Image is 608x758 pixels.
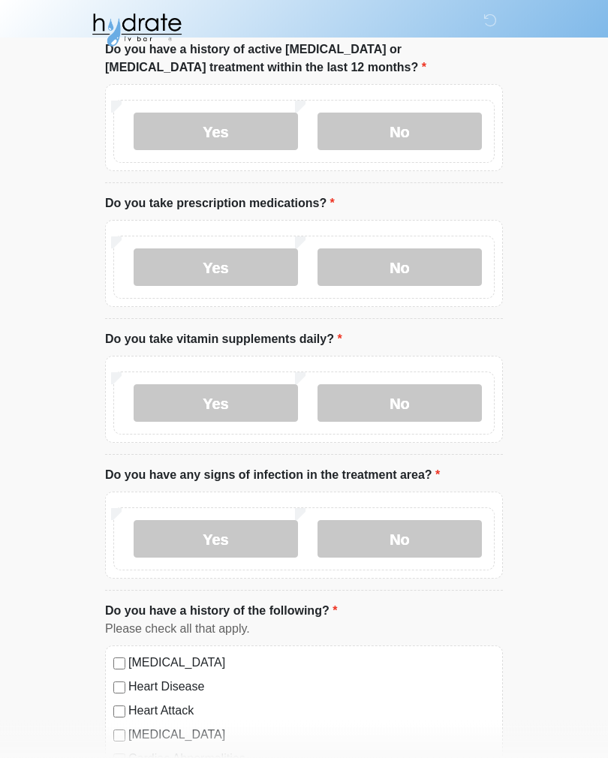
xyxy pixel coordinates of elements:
[128,654,495,672] label: [MEDICAL_DATA]
[105,195,335,213] label: Do you take prescription medications?
[105,621,503,639] div: Please check all that apply.
[134,113,298,151] label: Yes
[318,113,482,151] label: No
[318,521,482,558] label: No
[128,678,495,696] label: Heart Disease
[105,603,337,621] label: Do you have a history of the following?
[90,11,183,49] img: Hydrate IV Bar - Fort Collins Logo
[113,730,125,742] input: [MEDICAL_DATA]
[134,521,298,558] label: Yes
[105,331,342,349] label: Do you take vitamin supplements daily?
[134,249,298,287] label: Yes
[318,385,482,423] label: No
[105,467,440,485] label: Do you have any signs of infection in the treatment area?
[318,249,482,287] label: No
[113,706,125,718] input: Heart Attack
[134,385,298,423] label: Yes
[113,658,125,670] input: [MEDICAL_DATA]
[128,726,495,744] label: [MEDICAL_DATA]
[113,682,125,694] input: Heart Disease
[128,702,495,720] label: Heart Attack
